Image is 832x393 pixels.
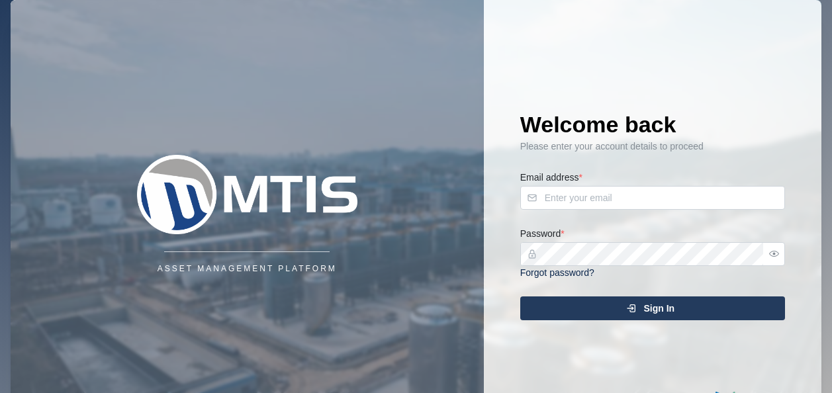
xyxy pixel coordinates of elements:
[520,227,565,241] label: Password
[520,171,582,185] label: Email address
[643,297,674,320] span: Sign In
[520,140,785,154] div: Please enter your account details to proceed
[115,155,379,234] img: Company Logo
[520,186,785,210] input: Enter your email
[520,110,785,139] h1: Welcome back
[158,263,337,275] div: Asset Management Platform
[520,296,785,320] button: Sign In
[520,267,594,278] a: Forgot password?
